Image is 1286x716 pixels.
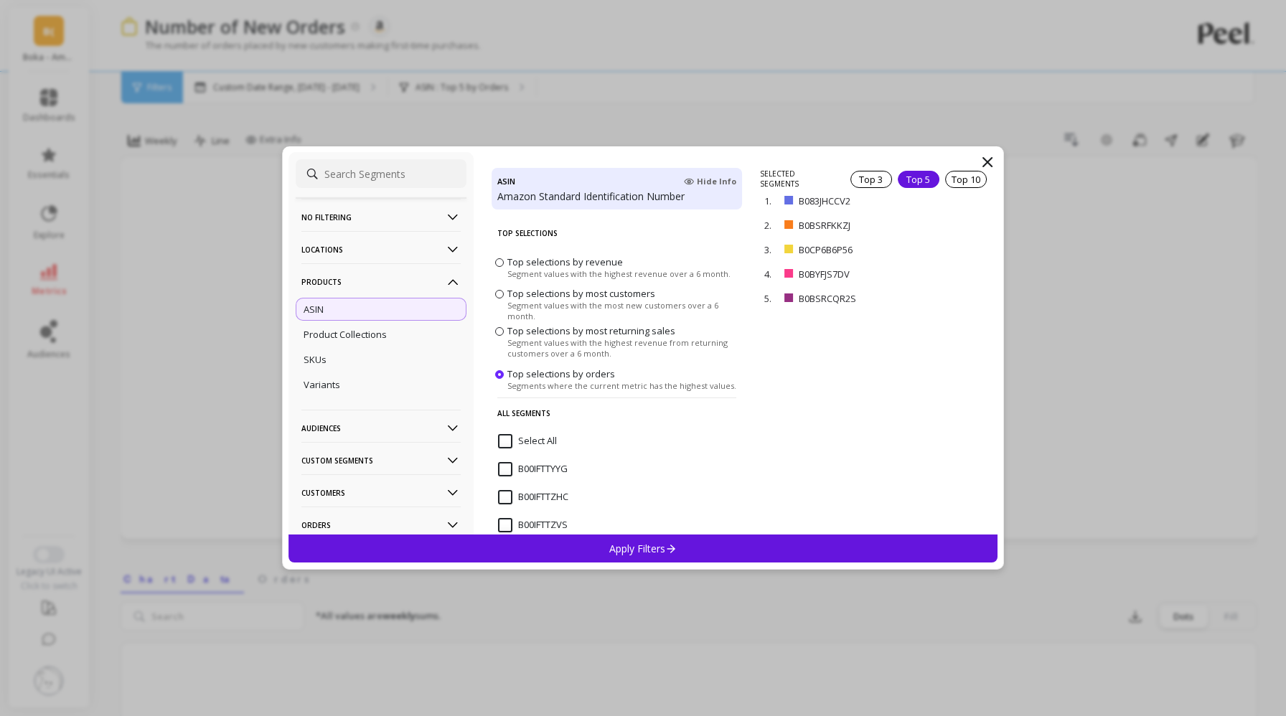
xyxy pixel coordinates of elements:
p: Customers [301,474,461,511]
div: Top 3 [850,171,892,188]
span: Hide Info [684,176,736,187]
span: Top selections by revenue [507,255,623,268]
p: Audiences [301,410,461,446]
p: B0BSRCQR2S [799,292,922,305]
span: B00IFTTYYG [498,462,568,476]
p: Product Collections [304,328,387,341]
div: Top 10 [945,171,987,188]
p: 4. [764,268,779,281]
p: 2. [764,219,779,232]
span: Top selections by most customers [507,287,655,300]
p: Amazon Standard Identification Number [497,189,736,204]
p: 3. [764,243,779,256]
p: Custom Segments [301,442,461,479]
p: Apply Filters [609,542,677,555]
p: ASIN [304,303,324,316]
p: Variants [304,378,340,391]
p: 1. [764,194,779,207]
span: Segments where the current metric has the highest values. [507,380,736,391]
div: Top 5 [898,171,939,188]
p: B0BYFJS7DV [799,268,919,281]
p: 5. [764,292,779,305]
span: B00IFTTZVS [498,518,568,532]
span: Segment values with the highest revenue over a 6 month. [507,268,731,279]
span: B00IFTTZHC [498,490,568,504]
p: Orders [301,507,461,543]
p: All Segments [497,397,736,428]
span: Segment values with the highest revenue from returning customers over a 6 month. [507,337,738,359]
p: Locations [301,231,461,268]
h4: ASIN [497,174,515,189]
p: No filtering [301,199,461,235]
input: Search Segments [296,159,466,188]
span: Select All [498,434,557,448]
p: B0CP6B6P56 [799,243,920,256]
p: B0BSRFKKZJ [799,219,919,232]
p: Top Selections [497,218,736,248]
p: SELECTED SEGMENTS [760,169,832,189]
p: B083JHCCV2 [799,194,919,207]
span: Segment values with the most new customers over a 6 month. [507,300,738,321]
span: Top selections by orders [507,367,615,380]
span: Top selections by most returning sales [507,324,675,337]
p: Products [301,263,461,300]
p: SKUs [304,353,327,366]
